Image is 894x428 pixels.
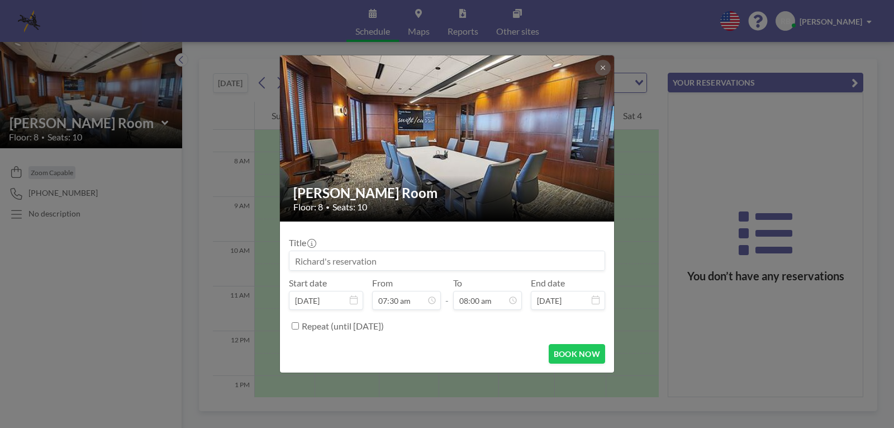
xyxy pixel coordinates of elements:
[332,201,367,213] span: Seats: 10
[372,278,393,289] label: From
[302,321,384,332] label: Repeat (until [DATE])
[531,278,565,289] label: End date
[453,278,462,289] label: To
[293,201,323,213] span: Floor: 8
[549,344,605,364] button: BOOK NOW
[280,12,615,265] img: 537.jpg
[445,281,449,306] span: -
[289,278,327,289] label: Start date
[293,185,602,201] h2: [PERSON_NAME] Room
[289,237,315,248] label: Title
[326,203,330,211] span: •
[289,251,605,270] input: Richard's reservation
